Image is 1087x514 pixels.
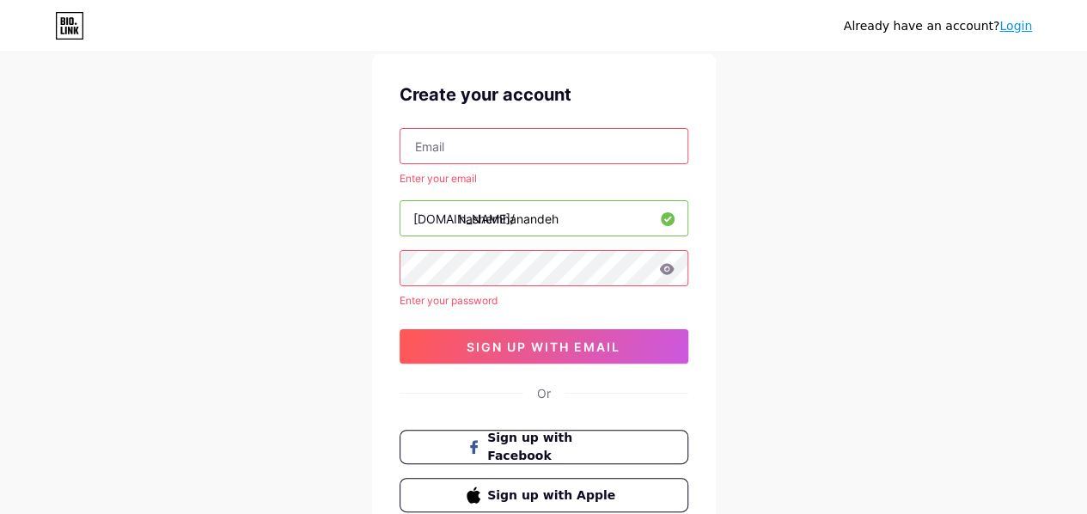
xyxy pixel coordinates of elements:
[400,201,687,236] input: username
[400,430,688,464] button: Sign up with Facebook
[487,429,620,465] span: Sign up with Facebook
[400,129,687,163] input: Email
[400,478,688,512] button: Sign up with Apple
[400,293,688,309] div: Enter your password
[844,17,1032,35] div: Already have an account?
[400,171,688,187] div: Enter your email
[400,82,688,107] div: Create your account
[400,329,688,364] button: sign up with email
[537,384,551,402] div: Or
[999,19,1032,33] a: Login
[467,340,620,354] span: sign up with email
[487,486,620,505] span: Sign up with Apple
[413,210,515,228] div: [DOMAIN_NAME]/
